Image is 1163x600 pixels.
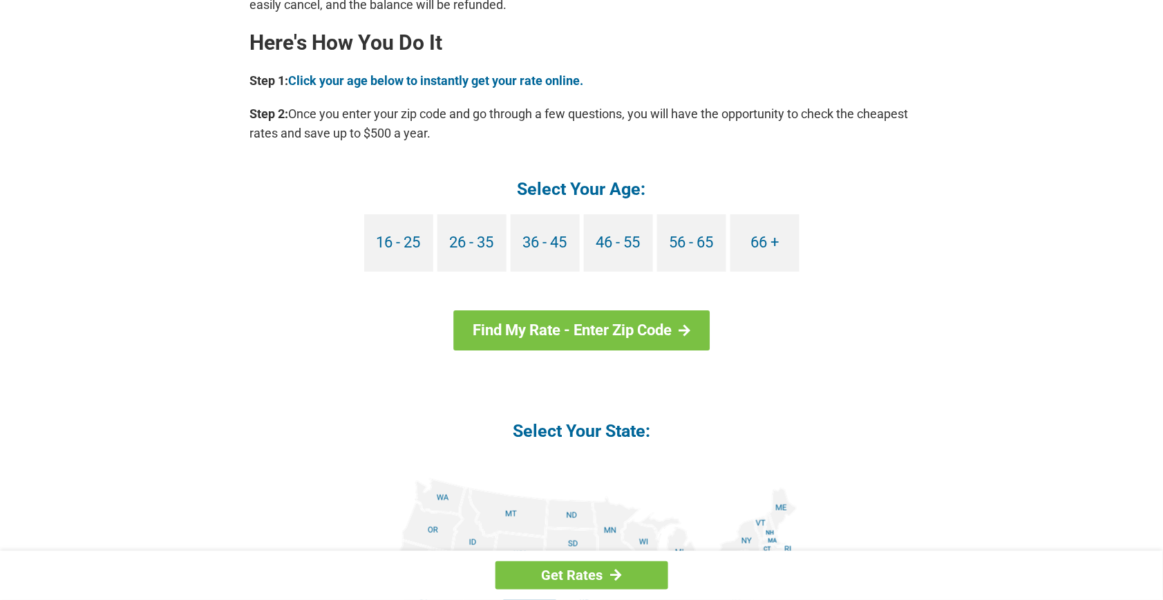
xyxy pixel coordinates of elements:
[250,106,289,121] b: Step 2:
[584,214,653,272] a: 46 - 55
[495,561,668,590] a: Get Rates
[250,32,914,54] h2: Here's How You Do It
[511,214,580,272] a: 36 - 45
[437,214,507,272] a: 26 - 35
[289,73,584,88] a: Click your age below to instantly get your rate online.
[364,214,433,272] a: 16 - 25
[250,104,914,143] p: Once you enter your zip code and go through a few questions, you will have the opportunity to che...
[657,214,726,272] a: 56 - 65
[250,178,914,200] h4: Select Your Age:
[730,214,800,272] a: 66 +
[453,310,710,350] a: Find My Rate - Enter Zip Code
[250,420,914,442] h4: Select Your State:
[250,73,289,88] b: Step 1:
